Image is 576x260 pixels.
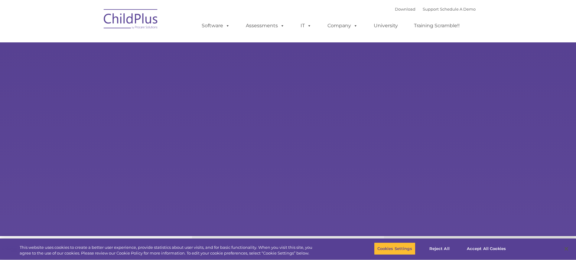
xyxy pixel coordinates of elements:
[421,242,458,255] button: Reject All
[295,20,317,32] a: IT
[240,20,291,32] a: Assessments
[440,7,476,12] a: Schedule A Demo
[395,7,415,12] a: Download
[368,20,404,32] a: University
[196,20,236,32] a: Software
[101,5,161,35] img: ChildPlus by Procare Solutions
[374,242,415,255] button: Cookies Settings
[20,245,317,256] div: This website uses cookies to create a better user experience, provide statistics about user visit...
[423,7,439,12] a: Support
[408,20,466,32] a: Training Scramble!!
[464,242,509,255] button: Accept All Cookies
[560,242,573,255] button: Close
[321,20,364,32] a: Company
[395,7,476,12] font: |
